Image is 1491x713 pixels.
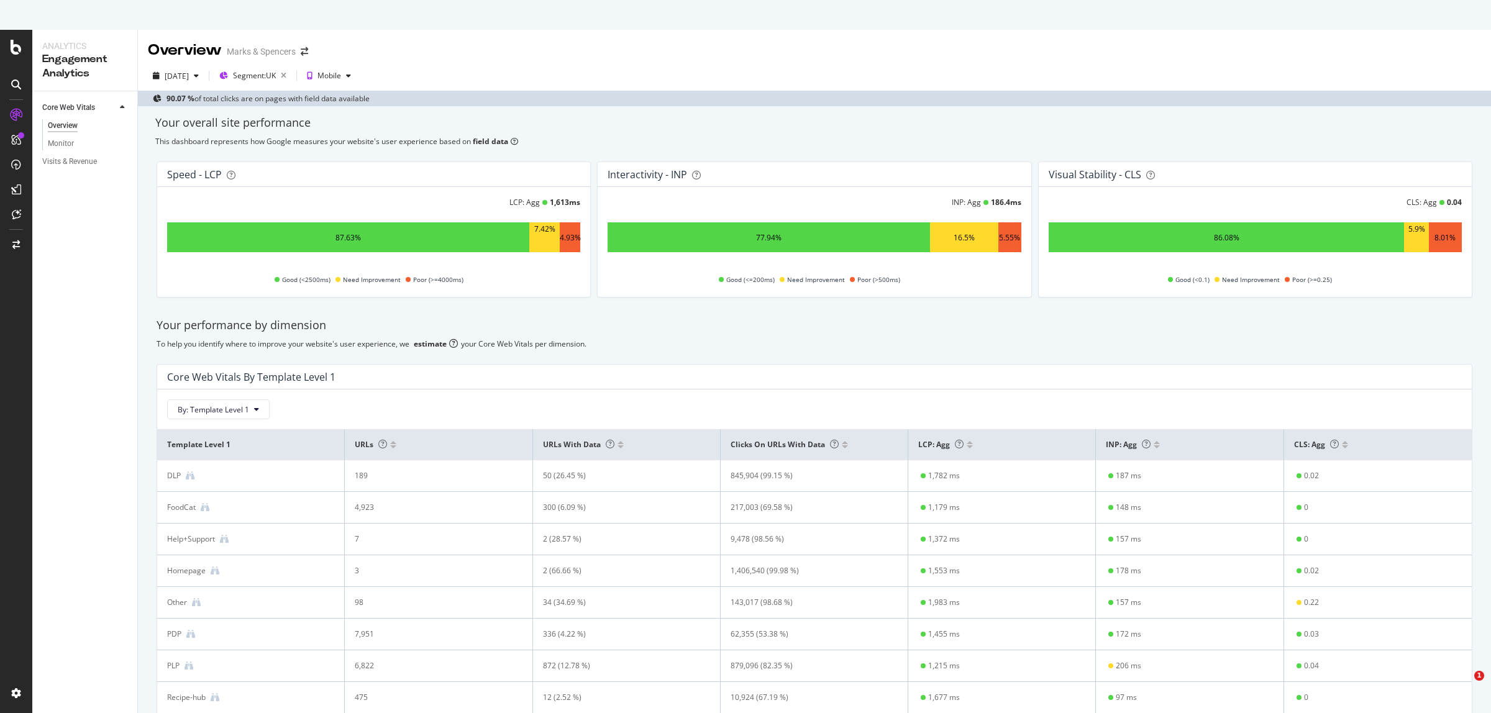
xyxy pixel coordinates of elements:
span: Poor (>=4000ms) [413,272,463,287]
div: 0 [1304,692,1308,703]
a: Overview [48,119,129,132]
span: URLs [355,439,387,450]
div: 1,983 ms [928,597,960,608]
div: INP: Agg [952,197,981,207]
span: Good (<2500ms) [282,272,331,287]
a: Monitor [48,137,129,150]
div: Core Web Vitals [42,101,95,114]
button: [DATE] [148,66,204,86]
a: Visits & Revenue [42,155,129,168]
div: 2 (66.66 %) [543,565,693,576]
div: Your performance by dimension [157,317,1472,334]
div: Core Web Vitals By Template Level 1 [167,371,335,383]
div: 1,677 ms [928,692,960,703]
div: Your overall site performance [155,115,1474,131]
div: 0.02 [1304,565,1319,576]
div: arrow-right-arrow-left [301,47,308,56]
span: URLs with data [543,439,614,450]
div: 178 ms [1116,565,1141,576]
div: Mobile [317,72,341,79]
span: Need Improvement [343,272,401,287]
span: Clicks on URLs with data [731,439,839,450]
button: Mobile [302,66,356,86]
div: 187 ms [1116,470,1141,481]
a: Core Web Vitals [42,101,116,114]
div: LCP: Agg [509,197,540,207]
span: 1 [1474,671,1484,681]
div: FoodCat [167,502,196,513]
div: estimate [414,338,447,349]
span: Poor (>500ms) [857,272,900,287]
div: 1,455 ms [928,629,960,640]
div: Marks & Spencers [227,45,296,58]
div: 1,372 ms [928,534,960,545]
div: 7,951 [355,629,505,640]
div: 77.94% [756,232,782,243]
div: 475 [355,692,505,703]
div: Engagement Analytics [42,52,127,81]
span: Template Level 1 [167,439,331,450]
iframe: Intercom live chat [1449,671,1479,701]
div: Visits & Revenue [42,155,97,168]
div: 3 [355,565,505,576]
div: 9,478 (98.56 %) [731,534,881,545]
div: 16.5% [954,232,975,243]
div: 34 (34.69 %) [543,597,693,608]
div: 1,553 ms [928,565,960,576]
button: Segment:UK [214,66,291,86]
div: Other [167,597,187,608]
div: Help+Support [167,534,215,545]
div: Analytics [42,40,127,52]
span: LCP: Agg [918,439,964,450]
div: 98 [355,597,505,608]
div: 1,613 ms [550,197,580,207]
div: This dashboard represents how Google measures your website's user experience based on [155,136,1474,147]
span: INP: Agg [1106,439,1151,450]
div: Overview [48,119,78,132]
div: CLS: Agg [1407,197,1437,207]
div: 217,003 (69.58 %) [731,502,881,513]
div: 5.55% [999,232,1020,243]
div: 12 (2.52 %) [543,692,693,703]
div: 8.01% [1434,232,1456,243]
div: 5.9% [1408,224,1425,251]
span: Segment: UK [233,70,276,81]
div: 143,017 (98.68 %) [731,597,881,608]
span: Poor (>=0.25) [1292,272,1332,287]
div: 86.08% [1214,232,1239,243]
div: 0 [1304,534,1308,545]
div: 1,782 ms [928,470,960,481]
div: 189 [355,470,505,481]
div: 206 ms [1116,660,1141,671]
div: 10,924 (67.19 %) [731,692,881,703]
span: Good (<=200ms) [726,272,775,287]
div: [DATE] [165,71,189,81]
div: PLP [167,660,180,671]
div: 7.42% [534,224,555,251]
div: 4,923 [355,502,505,513]
div: 6,822 [355,660,505,671]
div: 0.22 [1304,597,1319,608]
span: Need Improvement [787,272,845,287]
b: 90.07 % [166,93,194,104]
div: 879,096 (82.35 %) [731,660,881,671]
div: 186.4 ms [991,197,1021,207]
span: Need Improvement [1222,272,1280,287]
div: 50 (26.45 %) [543,470,693,481]
div: Visual Stability - CLS [1049,168,1141,181]
div: 300 (6.09 %) [543,502,693,513]
span: CLS: Agg [1294,439,1339,450]
div: 1,179 ms [928,502,960,513]
div: Speed - LCP [167,168,222,181]
button: By: Template Level 1 [167,399,270,419]
div: Recipe-hub [167,692,206,703]
div: 845,904 (99.15 %) [731,470,881,481]
div: DLP [167,470,181,481]
div: 2 (28.57 %) [543,534,693,545]
div: 62,355 (53.38 %) [731,629,881,640]
div: 4.93% [560,232,581,243]
div: 0.04 [1304,660,1319,671]
div: 157 ms [1116,534,1141,545]
div: 1,406,540 (99.98 %) [731,565,881,576]
div: of total clicks are on pages with field data available [166,93,370,104]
